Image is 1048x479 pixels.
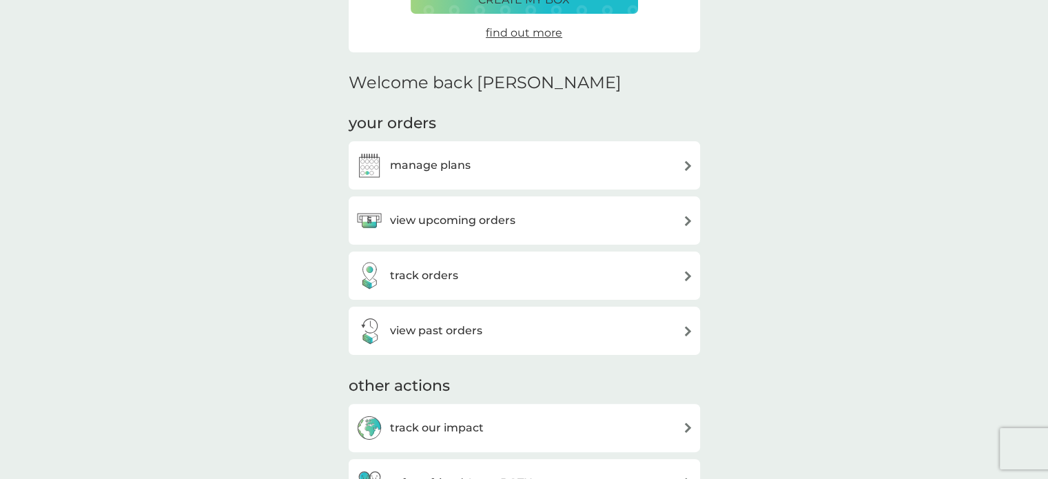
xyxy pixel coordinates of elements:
img: arrow right [683,271,693,281]
a: find out more [486,24,562,42]
h3: view past orders [390,322,482,340]
h2: Welcome back [PERSON_NAME] [349,73,621,93]
h3: track our impact [390,419,484,437]
h3: other actions [349,376,450,397]
img: arrow right [683,216,693,226]
img: arrow right [683,326,693,336]
img: arrow right [683,161,693,171]
h3: your orders [349,113,436,134]
span: find out more [486,26,562,39]
img: arrow right [683,422,693,433]
h3: manage plans [390,156,471,174]
h3: view upcoming orders [390,212,515,230]
h3: track orders [390,267,458,285]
